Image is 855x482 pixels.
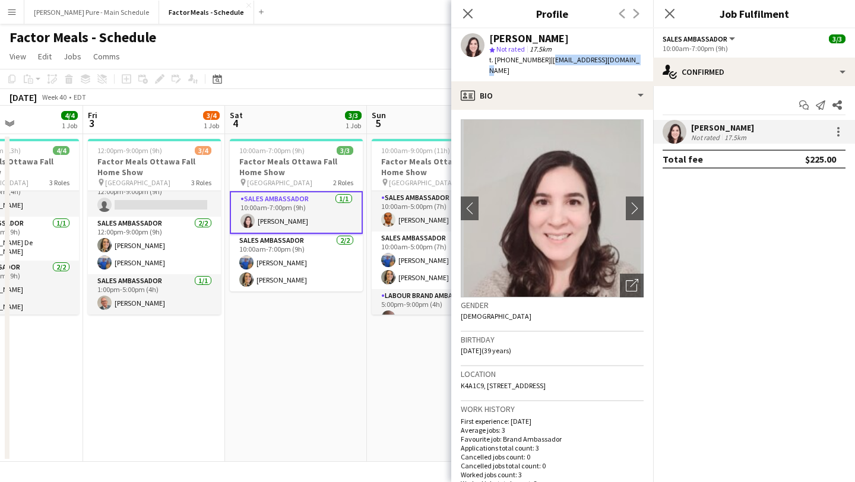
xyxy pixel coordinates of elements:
[203,111,220,120] span: 3/4
[230,110,243,120] span: Sat
[461,404,644,414] h3: Work history
[88,110,97,120] span: Fri
[461,381,546,390] span: K4A1C9, [STREET_ADDRESS]
[663,34,737,43] button: Sales Ambassador
[461,312,531,321] span: [DEMOGRAPHIC_DATA]
[461,435,644,443] p: Favourite job: Brand Ambassador
[346,121,361,130] div: 1 Job
[461,334,644,345] h3: Birthday
[97,146,162,155] span: 12:00pm-9:00pm (9h)
[230,139,363,291] app-job-card: 10:00am-7:00pm (9h)3/3Factor Meals Ottawa Fall Home Show [GEOGRAPHIC_DATA]2 RolesSales Ambassador...
[345,111,362,120] span: 3/3
[496,45,525,53] span: Not rated
[461,417,644,426] p: First experience: [DATE]
[159,1,254,24] button: Factor Meals - Schedule
[88,49,125,64] a: Comms
[461,346,511,355] span: [DATE] (39 years)
[451,6,653,21] h3: Profile
[372,289,505,329] app-card-role: Labour Brand Ambassadors1/15:00pm-9:00pm (4h)[PERSON_NAME]
[195,146,211,155] span: 3/4
[663,44,845,53] div: 10:00am-7:00pm (9h)
[461,470,644,479] p: Worked jobs count: 3
[38,51,52,62] span: Edit
[88,176,221,217] app-card-role: Sales Ambassador6A0/112:00pm-9:00pm (9h)
[333,178,353,187] span: 2 Roles
[88,139,221,315] app-job-card: 12:00pm-9:00pm (9h)3/4Factor Meals Ottawa Fall Home Show [GEOGRAPHIC_DATA]3 RolesSales Ambassador...
[230,234,363,291] app-card-role: Sales Ambassador2/210:00am-7:00pm (9h)[PERSON_NAME][PERSON_NAME]
[489,55,639,75] span: | [EMAIL_ADDRESS][DOMAIN_NAME]
[33,49,56,64] a: Edit
[527,45,554,53] span: 17.5km
[204,121,219,130] div: 1 Job
[62,121,77,130] div: 1 Job
[5,49,31,64] a: View
[461,452,644,461] p: Cancelled jobs count: 0
[370,116,386,130] span: 5
[88,156,221,177] h3: Factor Meals Ottawa Fall Home Show
[461,443,644,452] p: Applications total count: 3
[88,274,221,315] app-card-role: Sales Ambassador1/11:00pm-5:00pm (4h)[PERSON_NAME]
[663,34,727,43] span: Sales Ambassador
[461,426,644,435] p: Average jobs: 3
[230,191,363,234] app-card-role: Sales Ambassador1/110:00am-7:00pm (9h)[PERSON_NAME]
[461,119,644,297] img: Crew avatar or photo
[239,146,305,155] span: 10:00am-7:00pm (9h)
[61,111,78,120] span: 4/4
[337,146,353,155] span: 3/3
[372,232,505,289] app-card-role: Sales Ambassador2/210:00am-5:00pm (7h)[PERSON_NAME][PERSON_NAME]
[49,178,69,187] span: 3 Roles
[228,116,243,130] span: 4
[829,34,845,43] span: 3/3
[230,156,363,177] h3: Factor Meals Ottawa Fall Home Show
[489,55,551,64] span: t. [PHONE_NUMBER]
[24,1,159,24] button: [PERSON_NAME] Pure - Main Schedule
[372,139,505,315] app-job-card: 10:00am-9:00pm (11h)4/4Factor Meals Ottawa Fall Home Show [GEOGRAPHIC_DATA]3 RolesSales Ambassado...
[722,133,749,142] div: 17.5km
[461,300,644,310] h3: Gender
[9,91,37,103] div: [DATE]
[105,178,170,187] span: [GEOGRAPHIC_DATA]
[653,58,855,86] div: Confirmed
[9,51,26,62] span: View
[461,369,644,379] h3: Location
[9,28,156,46] h1: Factor Meals - Schedule
[86,116,97,130] span: 3
[805,153,836,165] div: $225.00
[39,93,69,102] span: Week 40
[691,122,754,133] div: [PERSON_NAME]
[372,156,505,177] h3: Factor Meals Ottawa Fall Home Show
[191,178,211,187] span: 3 Roles
[620,274,644,297] div: Open photos pop-in
[663,153,703,165] div: Total fee
[489,33,569,44] div: [PERSON_NAME]
[88,217,221,274] app-card-role: Sales Ambassador2/212:00pm-9:00pm (9h)[PERSON_NAME][PERSON_NAME]
[59,49,86,64] a: Jobs
[372,110,386,120] span: Sun
[93,51,120,62] span: Comms
[653,6,855,21] h3: Job Fulfilment
[372,191,505,232] app-card-role: Sales Ambassador1/110:00am-5:00pm (7h)[PERSON_NAME]
[53,146,69,155] span: 4/4
[74,93,86,102] div: EDT
[247,178,312,187] span: [GEOGRAPHIC_DATA]
[691,133,722,142] div: Not rated
[389,178,454,187] span: [GEOGRAPHIC_DATA]
[461,461,644,470] p: Cancelled jobs total count: 0
[64,51,81,62] span: Jobs
[451,81,653,110] div: Bio
[381,146,450,155] span: 10:00am-9:00pm (11h)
